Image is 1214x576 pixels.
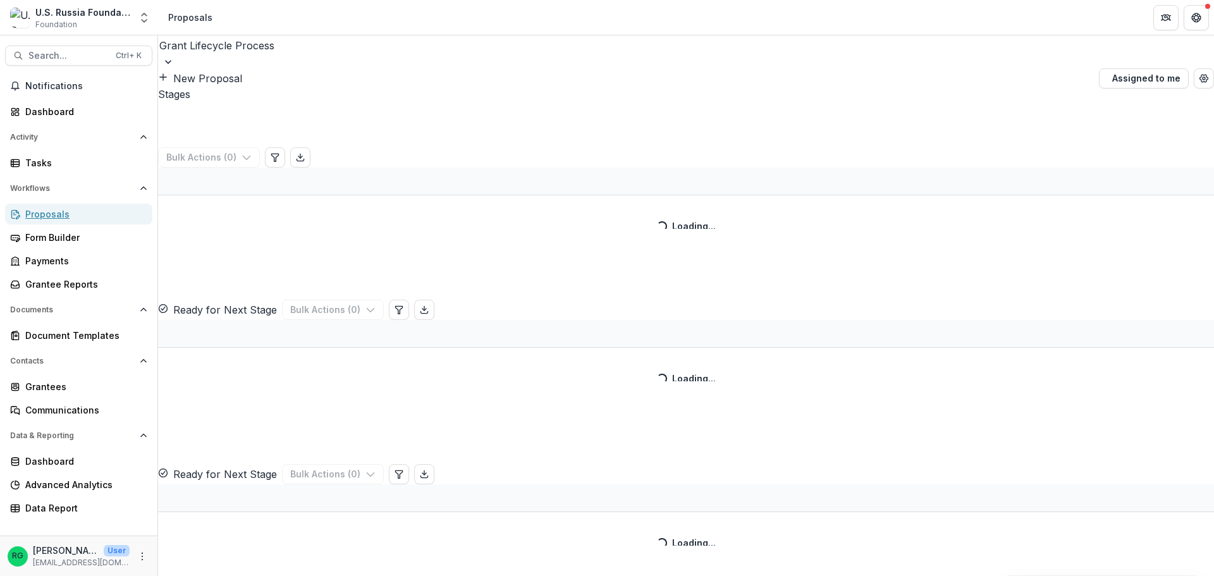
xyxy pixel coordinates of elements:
[10,133,135,142] span: Activity
[25,105,142,118] div: Dashboard
[1194,68,1214,89] button: Open table manager
[10,184,135,193] span: Workflows
[25,478,142,491] div: Advanced Analytics
[5,204,152,224] a: Proposals
[158,302,277,317] button: Ready for Next Stage
[25,231,142,244] div: Form Builder
[25,501,142,515] div: Data Report
[5,474,152,495] a: Advanced Analytics
[158,147,260,168] button: Bulk Actions (0)
[25,81,147,92] span: Notifications
[113,49,144,63] div: Ctrl + K
[5,498,152,518] a: Data Report
[33,557,130,568] p: [EMAIL_ADDRESS][DOMAIN_NAME]
[10,8,30,28] img: U.S. Russia Foundation
[5,101,152,122] a: Dashboard
[282,300,384,320] button: Bulk Actions (0)
[5,300,152,320] button: Open Documents
[5,451,152,472] a: Dashboard
[25,254,142,267] div: Payments
[5,178,152,199] button: Open Workflows
[5,152,152,173] a: Tasks
[158,89,1214,101] span: Stages
[389,464,409,484] button: Edit table settings
[5,426,152,446] button: Open Data & Reporting
[5,376,152,397] a: Grantees
[414,464,434,484] button: Export table data
[672,219,716,233] div: Loading...
[158,467,277,482] button: Ready for Next Stage
[5,351,152,371] button: Open Contacts
[28,51,108,61] span: Search...
[168,11,212,24] div: Proposals
[25,329,142,342] div: Document Templates
[5,127,152,147] button: Open Activity
[12,552,23,560] div: Ruslan Garipov
[672,372,716,385] div: Loading...
[25,403,142,417] div: Communications
[158,71,242,86] button: New Proposal
[5,76,152,96] button: Notifications
[5,400,152,420] a: Communications
[135,5,153,30] button: Open entity switcher
[25,380,142,393] div: Grantees
[5,274,152,295] a: Grantee Reports
[25,278,142,291] div: Grantee Reports
[290,147,310,168] button: Export table data
[5,325,152,346] a: Document Templates
[5,227,152,248] a: Form Builder
[1099,68,1189,89] button: Assigned to me
[163,8,218,27] nav: breadcrumb
[672,536,716,549] div: Loading...
[135,549,150,564] button: More
[33,544,99,557] p: [PERSON_NAME]
[5,46,152,66] button: Search...
[10,305,135,314] span: Documents
[265,147,285,168] button: Edit table settings
[25,207,142,221] div: Proposals
[35,19,77,30] span: Foundation
[10,431,135,440] span: Data & Reporting
[282,464,384,484] button: Bulk Actions (0)
[5,250,152,271] a: Payments
[35,6,130,19] div: U.S. Russia Foundation
[389,300,409,320] button: Edit table settings
[104,545,130,556] p: User
[10,357,135,365] span: Contacts
[25,455,142,468] div: Dashboard
[25,156,142,169] div: Tasks
[1153,5,1179,30] button: Partners
[414,300,434,320] button: Export table data
[1184,5,1209,30] button: Get Help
